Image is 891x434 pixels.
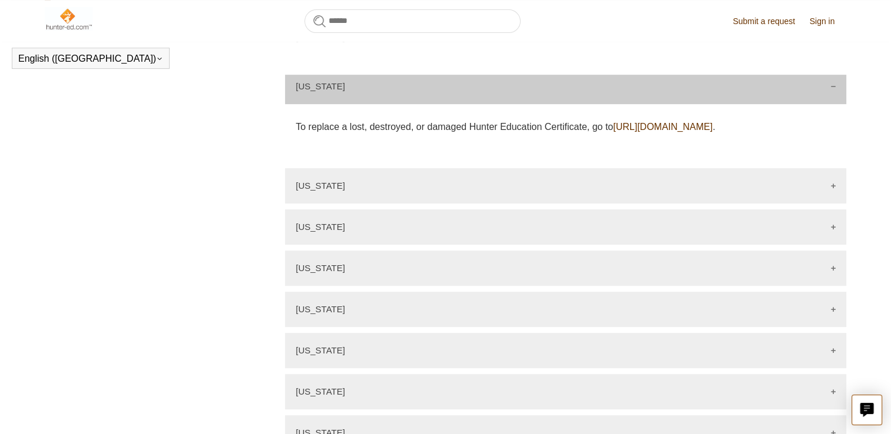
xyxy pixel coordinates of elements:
[296,304,345,314] p: [US_STATE]
[296,81,345,91] p: [US_STATE]
[613,122,713,132] a: [URL][DOMAIN_NAME]
[852,395,882,425] button: Live chat
[296,263,345,273] p: [US_STATE]
[296,181,345,191] p: [US_STATE]
[733,15,807,28] a: Submit a request
[296,345,345,355] p: [US_STATE]
[296,222,345,232] p: [US_STATE]
[304,9,521,33] input: Search
[18,54,163,64] button: English ([GEOGRAPHIC_DATA])
[296,386,345,396] p: [US_STATE]
[296,119,836,135] p: To replace a lost, destroyed, or damaged Hunter Education Certificate, go to .
[45,7,92,31] img: Hunter-Ed Help Center home page
[810,15,847,28] a: Sign in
